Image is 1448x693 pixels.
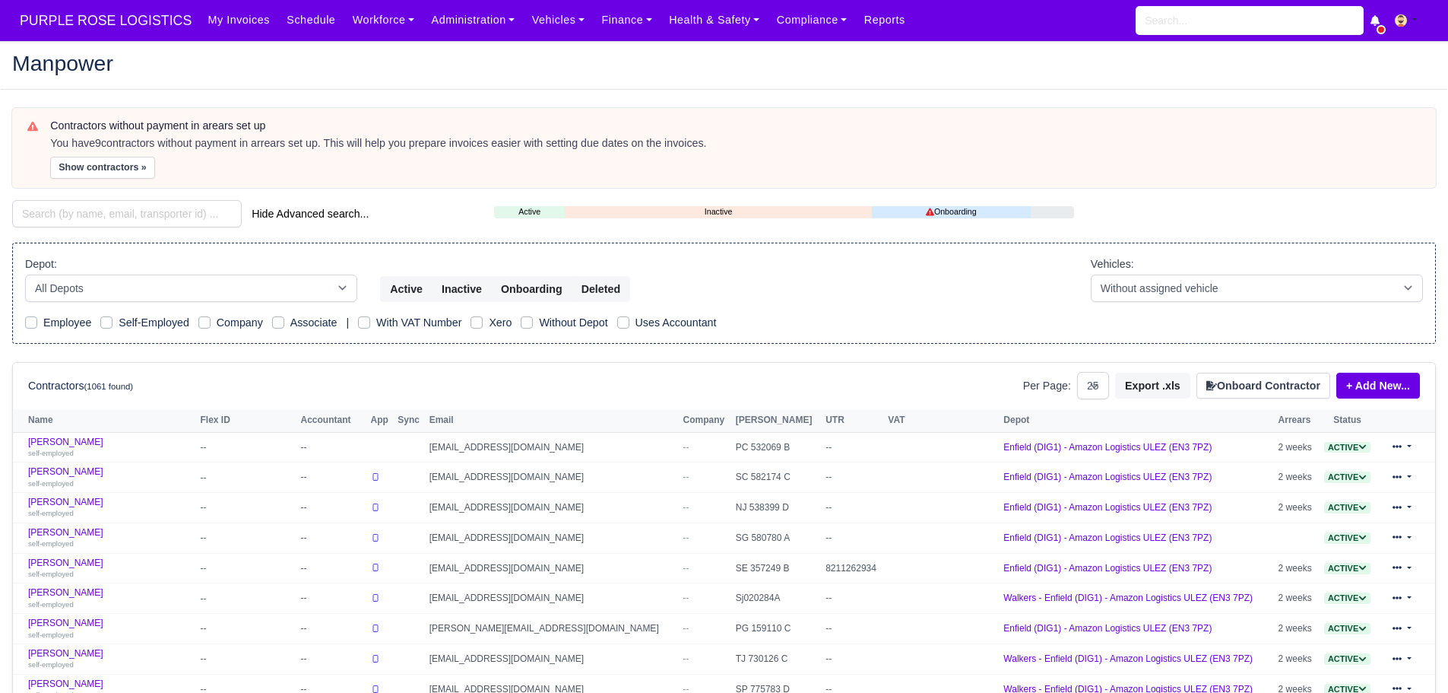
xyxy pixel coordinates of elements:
[28,437,193,459] a: [PERSON_NAME] self-employed
[732,614,822,644] td: PG 159110 C
[683,502,689,513] span: --
[822,409,884,432] th: UTR
[1275,644,1319,675] td: 2 weeks
[197,553,297,583] td: --
[95,137,101,149] strong: 9
[1324,563,1370,574] a: Active
[1275,409,1319,432] th: Arrears
[199,5,278,35] a: My Invoices
[50,119,1421,132] h6: Contractors without payment in arears set up
[426,493,680,523] td: [EMAIL_ADDRESS][DOMAIN_NAME]
[432,276,492,302] button: Inactive
[1324,593,1370,603] a: Active
[822,463,884,493] td: --
[28,648,193,670] a: [PERSON_NAME] self-employed
[683,623,689,634] span: --
[1136,6,1364,35] input: Search...
[1275,463,1319,493] td: 2 weeks
[426,614,680,644] td: [PERSON_NAME][EMAIL_ADDRESS][DOMAIN_NAME]
[13,409,197,432] th: Name
[394,409,425,432] th: Sync
[1275,614,1319,644] td: 2 weeks
[1324,502,1370,513] span: Active
[297,463,367,493] td: --
[1324,472,1370,482] a: Active
[1,40,1447,90] div: Manpower
[1324,653,1370,664] a: Active
[1318,409,1376,432] th: Status
[635,314,717,332] label: Uses Accountant
[426,409,680,432] th: Email
[1324,532,1370,544] span: Active
[297,409,367,432] th: Accountant
[732,583,822,614] td: Sj020284A
[1003,653,1253,664] a: Walkers - Enfield (DIG1) - Amazon Logistics ULEZ (EN3 7PZ)
[290,314,337,332] label: Associate
[1003,593,1253,603] a: Walkers - Enfield (DIG1) - Amazon Logistics ULEZ (EN3 7PZ)
[732,553,822,583] td: SE 357249 B
[822,583,884,614] td: --
[1324,472,1370,483] span: Active
[28,479,74,488] small: self-employed
[1324,593,1370,604] span: Active
[197,463,297,493] td: --
[1003,623,1212,634] a: Enfield (DIG1) - Amazon Logistics ULEZ (EN3 7PZ)
[50,136,1421,151] div: You have contractors without payment in arrears set up. This will help you prepare invoices easie...
[491,276,572,302] button: Onboarding
[494,205,565,218] a: Active
[28,558,193,580] a: [PERSON_NAME] self-employed
[1023,377,1071,395] label: Per Page:
[1275,553,1319,583] td: 2 weeks
[1275,583,1319,614] td: 2 weeks
[28,466,193,488] a: [PERSON_NAME] self-employed
[423,5,523,35] a: Administration
[217,314,263,332] label: Company
[426,523,680,553] td: [EMAIL_ADDRESS][DOMAIN_NAME]
[28,570,74,578] small: self-employed
[197,583,297,614] td: --
[197,614,297,644] td: --
[872,205,1031,218] a: Onboarding
[12,6,199,36] a: PURPLE ROSE LOGISTICS
[426,644,680,675] td: [EMAIL_ADDRESS][DOMAIN_NAME]
[242,201,379,227] button: Hide Advanced search...
[28,587,193,609] a: [PERSON_NAME] self-employed
[344,5,423,35] a: Workforce
[25,256,57,273] label: Depot:
[1003,472,1212,482] a: Enfield (DIG1) - Amazon Logistics ULEZ (EN3 7PZ)
[197,432,297,463] td: --
[297,644,367,675] td: --
[593,5,661,35] a: Finance
[12,200,242,227] input: Search (by name, email, transporter id) ...
[680,409,732,432] th: Company
[84,382,134,391] small: (1061 found)
[28,618,193,640] a: [PERSON_NAME] self-employed
[822,644,884,675] td: --
[28,449,74,457] small: self-employed
[1324,442,1370,453] span: Active
[683,472,689,482] span: --
[119,314,189,332] label: Self-Employed
[197,409,297,432] th: Flex ID
[1003,532,1212,543] a: Enfield (DIG1) - Amazon Logistics ULEZ (EN3 7PZ)
[822,493,884,523] td: --
[1324,623,1370,634] span: Active
[50,157,155,179] button: Show contractors »
[683,442,689,453] span: --
[297,614,367,644] td: --
[683,653,689,664] span: --
[1324,532,1370,543] a: Active
[278,5,344,35] a: Schedule
[1275,432,1319,463] td: 2 weeks
[28,497,193,519] a: [PERSON_NAME] self-employed
[572,276,630,302] button: Deleted
[297,432,367,463] td: --
[822,553,884,583] td: 8211262934
[28,527,193,549] a: [PERSON_NAME] self-employed
[426,432,680,463] td: [EMAIL_ADDRESS][DOMAIN_NAME]
[768,5,856,35] a: Compliance
[297,493,367,523] td: --
[197,523,297,553] td: --
[1324,653,1370,665] span: Active
[732,432,822,463] td: PC 532069 B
